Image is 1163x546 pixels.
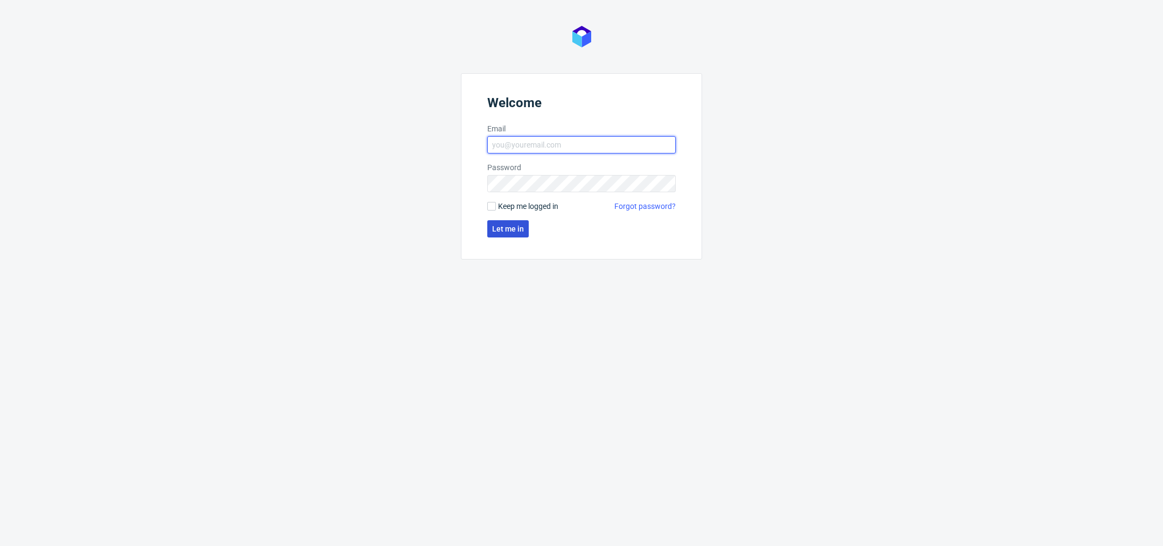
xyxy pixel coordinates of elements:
[487,220,529,237] button: Let me in
[614,201,676,212] a: Forgot password?
[487,162,676,173] label: Password
[498,201,558,212] span: Keep me logged in
[487,136,676,153] input: you@youremail.com
[487,123,676,134] label: Email
[492,225,524,233] span: Let me in
[487,95,676,115] header: Welcome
